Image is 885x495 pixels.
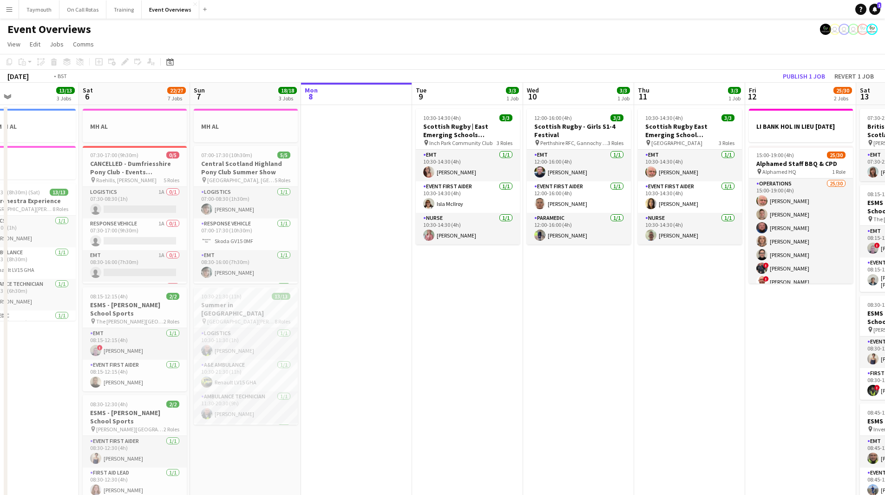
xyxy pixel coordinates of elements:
[859,91,870,102] span: 13
[506,87,519,94] span: 3/3
[414,91,426,102] span: 9
[638,109,742,244] div: 10:30-14:30 (4h)3/3Scottish Rugby East Emerging School Championships | Meggetland [GEOGRAPHIC_DAT...
[834,95,852,102] div: 2 Jobs
[275,318,290,325] span: 8 Roles
[56,87,75,94] span: 13/13
[617,95,629,102] div: 1 Job
[416,181,520,213] app-card-role: Event First Aider1/110:30-14:30 (4h)Isla McIlroy
[275,177,290,184] span: 5 Roles
[57,95,74,102] div: 3 Jobs
[534,114,572,121] span: 12:00-16:00 (4h)
[527,86,539,94] span: Wed
[833,87,852,94] span: 25/30
[83,250,187,282] app-card-role: EMT1A0/108:30-16:00 (7h30m)
[164,177,179,184] span: 5 Roles
[525,91,539,102] span: 10
[194,159,298,176] h3: Central Scotland Highland Pony Club Summer Show
[83,287,187,391] app-job-card: 08:15-12:15 (4h)2/2ESMS - [PERSON_NAME] School Sports The [PERSON_NAME][GEOGRAPHIC_DATA]2 RolesEM...
[69,38,98,50] a: Comms
[839,24,850,35] app-user-avatar: Operations Team
[83,409,187,425] h3: ESMS - [PERSON_NAME] School Sports
[194,282,298,313] app-card-role: Paramedic1/1
[763,263,769,268] span: !
[728,87,741,94] span: 3/3
[279,95,296,102] div: 3 Jobs
[194,360,298,391] app-card-role: A&E Ambulance1/110:30-21:30 (11h)Renault LV15 GHA
[106,0,142,19] button: Training
[762,168,796,175] span: Alphamed HQ
[194,187,298,218] app-card-role: Logistics1/107:00-08:30 (1h30m)[PERSON_NAME]
[96,426,164,433] span: [PERSON_NAME][GEOGRAPHIC_DATA]
[860,86,870,94] span: Sat
[506,95,518,102] div: 1 Job
[83,122,187,131] h3: MH AL
[756,152,794,158] span: 15:00-19:00 (4h)
[423,114,461,121] span: 10:30-14:30 (4h)
[194,86,205,94] span: Sun
[194,122,298,131] h3: MH AL
[747,91,756,102] span: 12
[416,150,520,181] app-card-role: EMT1/110:30-14:30 (4h)[PERSON_NAME]
[749,109,853,142] app-job-card: LI BANK HOL IN LIEU [DATE]
[7,22,91,36] h1: Event Overviews
[194,146,298,284] div: 07:00-17:30 (10h30m)5/5Central Scotland Highland Pony Club Summer Show [GEOGRAPHIC_DATA], [GEOGRA...
[194,301,298,317] h3: Summer in [GEOGRAPHIC_DATA]
[201,152,252,158] span: 07:00-17:30 (10h30m)
[749,146,853,284] div: 15:00-19:00 (4h)25/30Alphamed Staff BBQ & CPD Alphamed HQ1 RoleOperations25/3015:00-19:00 (4h)[PE...
[83,86,93,94] span: Sat
[194,287,298,425] app-job-card: 10:30-21:30 (11h)13/13Summer in [GEOGRAPHIC_DATA] [GEOGRAPHIC_DATA][PERSON_NAME], [GEOGRAPHIC_DAT...
[167,87,186,94] span: 22/27
[166,152,179,158] span: 0/5
[527,213,631,244] app-card-role: Paramedic1/112:00-16:00 (4h)[PERSON_NAME]
[721,114,734,121] span: 3/3
[142,0,199,19] button: Event Overviews
[832,168,846,175] span: 1 Role
[749,159,853,168] h3: Alphamed Staff BBQ & CPD
[26,38,44,50] a: Edit
[83,109,187,142] div: MH AL
[90,293,128,300] span: 08:15-12:15 (4h)
[7,40,20,48] span: View
[90,152,138,158] span: 07:30-17:00 (9h30m)
[877,2,881,8] span: 1
[164,318,179,325] span: 2 Roles
[52,205,68,212] span: 8 Roles
[651,139,702,146] span: [GEOGRAPHIC_DATA]
[96,318,164,325] span: The [PERSON_NAME][GEOGRAPHIC_DATA]
[527,122,631,139] h3: Scottish Rugby - Girls S1-4 Festival
[194,109,298,142] div: MH AL
[749,86,756,94] span: Fri
[416,122,520,139] h3: Scottish Rugby | East Emerging Schools Championships | [GEOGRAPHIC_DATA]
[497,139,512,146] span: 3 Roles
[303,91,318,102] span: 8
[97,345,103,350] span: !
[166,293,179,300] span: 2/2
[83,146,187,284] app-job-card: 07:30-17:00 (9h30m)0/5CANCELLED - Dumfriesshire Pony Club - Events [GEOGRAPHIC_DATA] Raehills, [P...
[305,86,318,94] span: Mon
[831,70,878,82] button: Revert 1 job
[728,95,741,102] div: 1 Job
[83,360,187,391] app-card-role: Event First Aider1/108:15-12:15 (4h)[PERSON_NAME]
[617,87,630,94] span: 3/3
[164,426,179,433] span: 2 Roles
[638,181,742,213] app-card-role: Event First Aider1/110:30-14:30 (4h)[PERSON_NAME]
[50,40,64,48] span: Jobs
[527,109,631,244] app-job-card: 12:00-16:00 (4h)3/3Scottish Rugby - Girls S1-4 Festival Perthshire RFC, Gannochy Sports Pavilion3...
[272,293,290,300] span: 13/13
[207,318,275,325] span: [GEOGRAPHIC_DATA][PERSON_NAME], [GEOGRAPHIC_DATA]
[83,282,187,313] app-card-role: Paramedic0/1
[73,40,94,48] span: Comms
[416,109,520,244] div: 10:30-14:30 (4h)3/3Scottish Rugby | East Emerging Schools Championships | [GEOGRAPHIC_DATA] Inch ...
[83,218,187,250] app-card-role: Response Vehicle1A0/107:30-17:00 (9h30m)
[636,91,649,102] span: 11
[866,24,878,35] app-user-avatar: Operations Manager
[638,213,742,244] app-card-role: Nurse1/110:30-14:30 (4h)[PERSON_NAME]
[50,189,68,196] span: 13/13
[207,177,275,184] span: [GEOGRAPHIC_DATA], [GEOGRAPHIC_DATA]
[194,328,298,360] app-card-role: Logistics1/110:30-11:30 (1h)[PERSON_NAME]
[90,401,128,408] span: 08:30-12:30 (4h)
